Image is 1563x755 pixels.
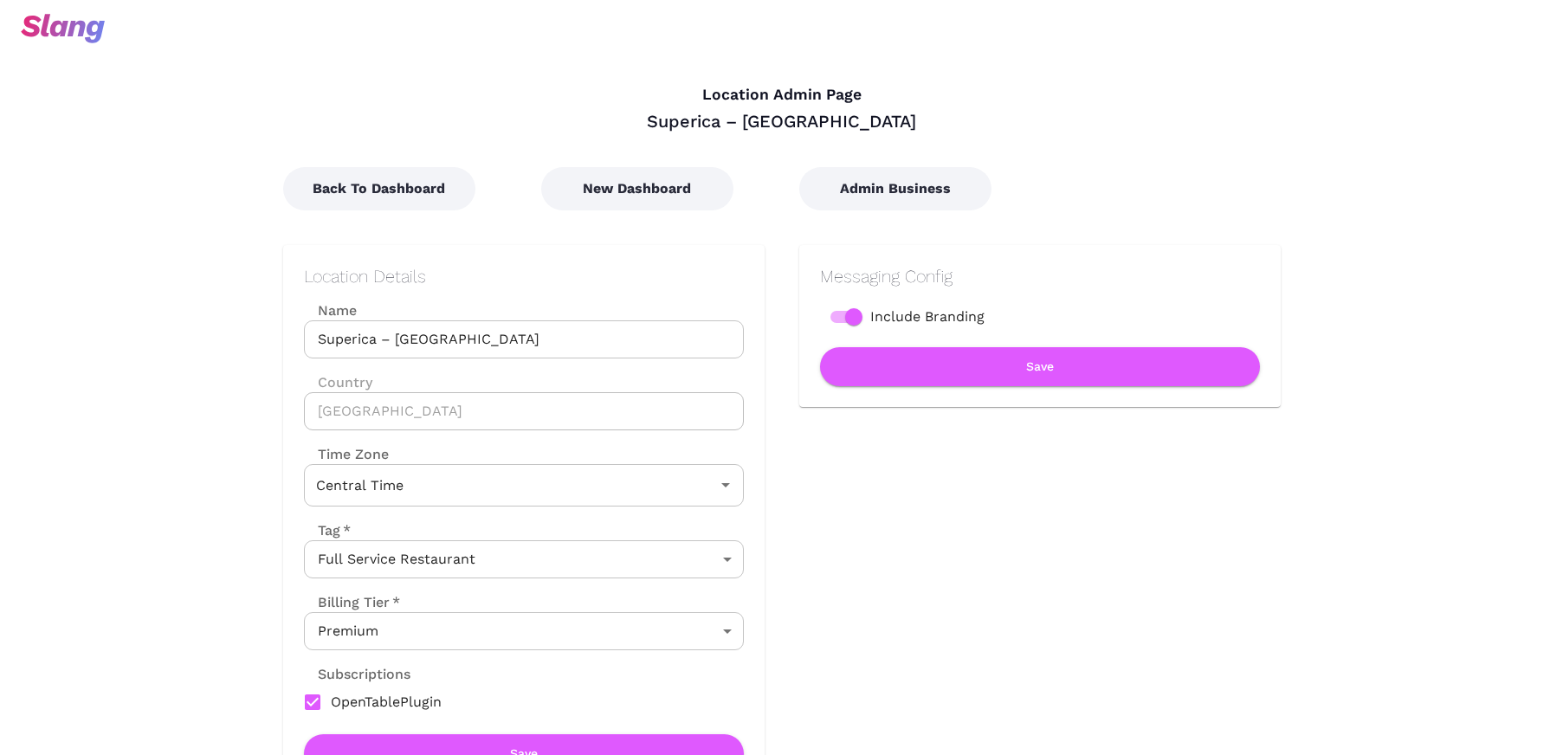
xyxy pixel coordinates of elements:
a: Admin Business [799,180,991,197]
label: Billing Tier [304,592,400,612]
button: Back To Dashboard [283,167,475,210]
label: Time Zone [304,444,744,464]
button: Save [820,347,1260,386]
span: OpenTablePlugin [331,692,442,713]
div: Premium [304,612,744,650]
div: Full Service Restaurant [304,540,744,578]
h4: Location Admin Page [283,86,1281,105]
h2: Location Details [304,266,744,287]
h2: Messaging Config [820,266,1260,287]
button: New Dashboard [541,167,733,210]
label: Tag [304,520,351,540]
button: Admin Business [799,167,991,210]
div: Superica – [GEOGRAPHIC_DATA] [283,110,1281,132]
a: Back To Dashboard [283,180,475,197]
button: Open [714,473,738,497]
label: Country [304,372,744,392]
span: Include Branding [870,307,985,327]
label: Subscriptions [304,664,410,684]
label: Name [304,300,744,320]
a: New Dashboard [541,180,733,197]
img: svg+xml;base64,PHN2ZyB3aWR0aD0iOTciIGhlaWdodD0iMzQiIHZpZXdCb3g9IjAgMCA5NyAzNCIgZmlsbD0ibm9uZSIgeG... [21,14,105,43]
